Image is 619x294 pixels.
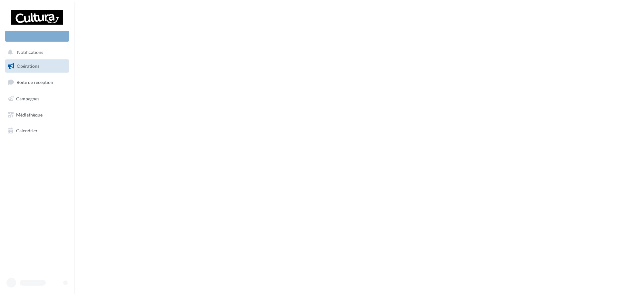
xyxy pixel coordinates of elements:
a: Calendrier [4,124,70,137]
span: Opérations [17,63,39,69]
span: Campagnes [16,96,39,101]
span: Notifications [17,50,43,55]
span: Médiathèque [16,112,43,117]
a: Opérations [4,59,70,73]
span: Boîte de réception [16,79,53,85]
a: Campagnes [4,92,70,106]
a: Boîte de réception [4,75,70,89]
span: Calendrier [16,128,38,133]
div: Nouvelle campagne [5,31,69,42]
a: Médiathèque [4,108,70,122]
